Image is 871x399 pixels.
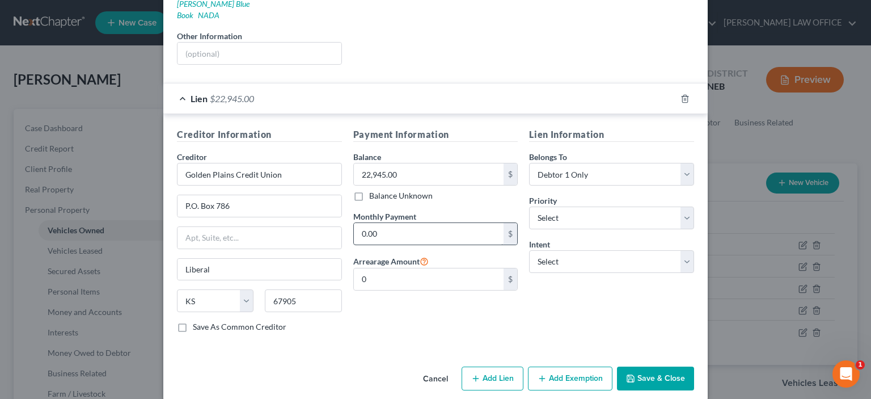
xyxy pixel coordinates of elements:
div: $ [504,223,517,245]
h5: Creditor Information [177,128,342,142]
span: Lien [191,93,208,104]
button: Add Lien [462,367,523,390]
a: NADA [198,10,219,20]
label: Monthly Payment [353,211,416,222]
input: 0.00 [354,268,504,290]
span: 1 [856,360,865,369]
label: Balance Unknown [369,190,433,201]
input: 0.00 [354,163,504,185]
input: Search creditor by name... [177,163,342,186]
label: Other Information [177,30,242,42]
button: Cancel [414,368,457,390]
span: Creditor [177,152,207,162]
input: Apt, Suite, etc... [177,227,341,249]
span: Priority [529,196,557,205]
input: Enter city... [177,259,341,280]
input: (optional) [177,43,341,64]
span: Belongs To [529,152,567,162]
button: Add Exemption [528,367,612,390]
input: Enter address... [177,195,341,217]
h5: Lien Information [529,128,694,142]
label: Intent [529,238,550,250]
h5: Payment Information [353,128,518,142]
label: Arrearage Amount [353,254,429,268]
label: Save As Common Creditor [193,321,286,333]
input: 0.00 [354,223,504,245]
label: Balance [353,151,381,163]
input: Enter zip... [265,289,341,312]
div: $ [504,163,517,185]
span: $22,945.00 [210,93,254,104]
button: Save & Close [617,367,694,390]
iframe: Intercom live chat [832,360,860,388]
div: $ [504,268,517,290]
